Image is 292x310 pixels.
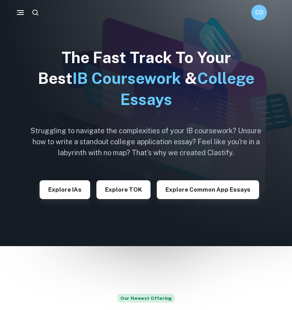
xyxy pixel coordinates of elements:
[157,180,259,199] button: Explore Common App essays
[40,185,90,193] a: Explore IAs
[255,8,264,17] h6: CO
[117,294,175,303] span: Our Newest Offering
[73,69,181,87] span: IB Coursework
[96,180,151,199] button: Explore TOK
[157,185,259,193] a: Explore Common App essays
[251,5,267,20] button: CO
[25,47,268,110] h1: The Fast Track To Your Best &
[96,185,151,193] a: Explore TOK
[40,180,90,199] button: Explore IAs
[120,69,254,108] span: College Essays
[25,125,268,158] h6: Struggling to navigate the complexities of your IB coursework? Unsure how to write a standout col...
